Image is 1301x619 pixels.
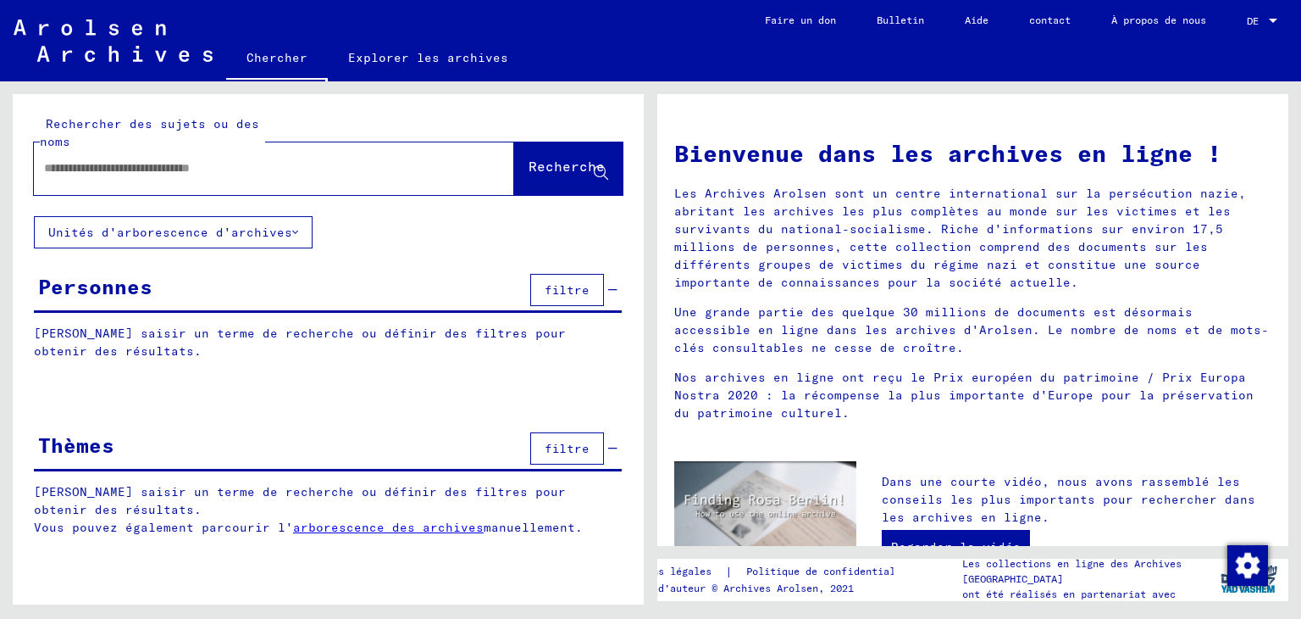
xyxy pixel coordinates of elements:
[674,461,856,560] img: video.jpg
[530,432,604,465] button: filtre
[34,216,313,248] button: Unités d'arborescence d'archives
[545,282,590,298] font: filtre
[14,20,213,62] img: Arolsen_neg.svg
[1247,14,1259,27] font: DE
[34,484,566,517] font: [PERSON_NAME] saisir un terme de recherche ou définir des filtres pour obtenir des résultats.
[725,564,733,579] font: |
[246,50,307,65] font: Chercher
[733,563,933,581] a: Politique de confidentialité
[40,116,259,149] font: Rechercher des sujets ou des noms
[226,37,328,81] a: Chercher
[765,14,836,26] font: Faire un don
[617,563,725,581] a: Mentions légales
[965,14,988,26] font: Aide
[484,520,583,535] font: manuellement.
[1227,545,1268,586] img: Modifier le consentement
[1226,544,1267,585] div: Modifier le consentement
[293,520,484,535] a: arborescence des archives
[38,274,152,299] font: Personnes
[877,14,924,26] font: Bulletin
[34,326,566,359] font: [PERSON_NAME] saisir un terme de recherche ou définir des filtres pour obtenir des résultats.
[328,37,529,78] a: Explorer les archives
[674,370,1254,421] font: Nos archives en ligne ont reçu le Prix européen du patrimoine / Prix Europa Nostra 2020 : la réco...
[34,520,293,535] font: Vous pouvez également parcourir l'
[529,158,605,175] font: Recherche
[617,582,854,594] font: Droits d'auteur © Archives Arolsen, 2021
[514,142,623,195] button: Recherche
[348,50,508,65] font: Explorer les archives
[674,186,1246,290] font: Les Archives Arolsen sont un centre international sur la persécution nazie, abritant les archives...
[545,441,590,456] font: filtre
[38,432,114,458] font: Thèmes
[962,588,1176,600] font: ont été réalisés en partenariat avec
[746,565,913,577] font: Politique de confidentialité
[530,274,604,306] button: filtre
[882,474,1255,525] font: Dans une courte vidéo, nous avons rassemblé les conseils les plus importants pour rechercher dans...
[1217,558,1281,600] img: yv_logo.png
[48,225,292,240] font: Unités d'arborescence d'archives
[674,304,1269,355] font: Une grande partie des quelque 30 millions de documents est désormais accessible en ligne dans les...
[1111,14,1206,26] font: À propos de nous
[891,539,1021,555] font: Regarder la vidéo
[674,138,1221,168] font: Bienvenue dans les archives en ligne !
[882,530,1030,564] a: Regarder la vidéo
[1029,14,1071,26] font: contact
[617,565,711,577] font: Mentions légales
